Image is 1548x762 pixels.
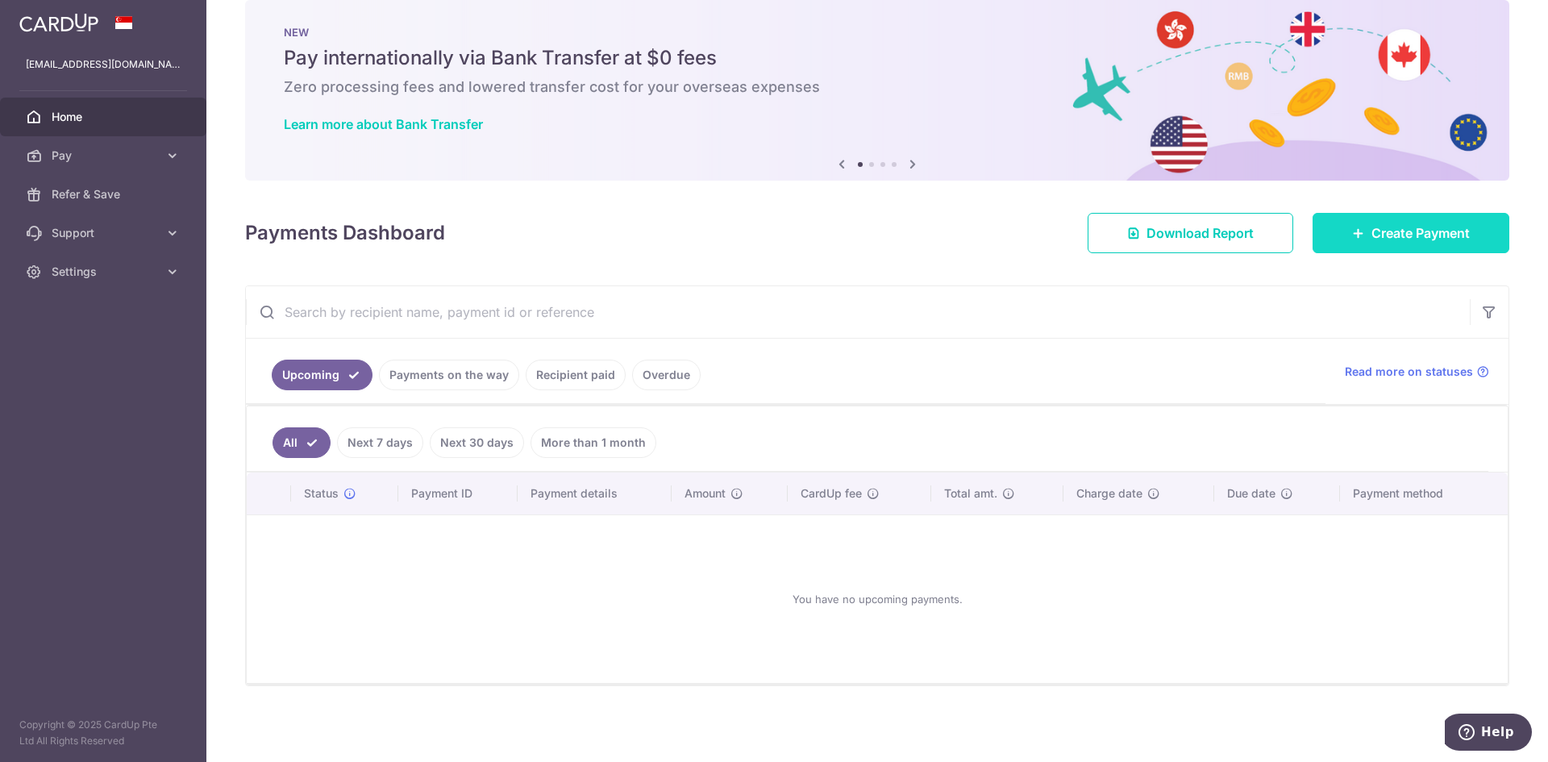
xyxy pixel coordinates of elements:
[26,56,181,73] p: [EMAIL_ADDRESS][DOMAIN_NAME]
[1076,485,1142,502] span: Charge date
[1345,364,1489,380] a: Read more on statuses
[19,13,98,32] img: CardUp
[1088,213,1293,253] a: Download Report
[304,485,339,502] span: Status
[531,427,656,458] a: More than 1 month
[284,45,1471,71] h5: Pay internationally via Bank Transfer at $0 fees
[272,360,372,390] a: Upcoming
[430,427,524,458] a: Next 30 days
[1445,714,1532,754] iframe: Opens a widget where you can find more information
[1313,213,1509,253] a: Create Payment
[1227,485,1275,502] span: Due date
[284,116,483,132] a: Learn more about Bank Transfer
[284,77,1471,97] h6: Zero processing fees and lowered transfer cost for your overseas expenses
[1340,473,1508,514] th: Payment method
[685,485,726,502] span: Amount
[245,219,445,248] h4: Payments Dashboard
[52,148,158,164] span: Pay
[284,26,1471,39] p: NEW
[1371,223,1470,243] span: Create Payment
[1345,364,1473,380] span: Read more on statuses
[518,473,672,514] th: Payment details
[52,109,158,125] span: Home
[801,485,862,502] span: CardUp fee
[379,360,519,390] a: Payments on the way
[266,528,1488,670] div: You have no upcoming payments.
[944,485,997,502] span: Total amt.
[337,427,423,458] a: Next 7 days
[52,264,158,280] span: Settings
[398,473,518,514] th: Payment ID
[273,427,331,458] a: All
[246,286,1470,338] input: Search by recipient name, payment id or reference
[526,360,626,390] a: Recipient paid
[52,186,158,202] span: Refer & Save
[52,225,158,241] span: Support
[1146,223,1254,243] span: Download Report
[632,360,701,390] a: Overdue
